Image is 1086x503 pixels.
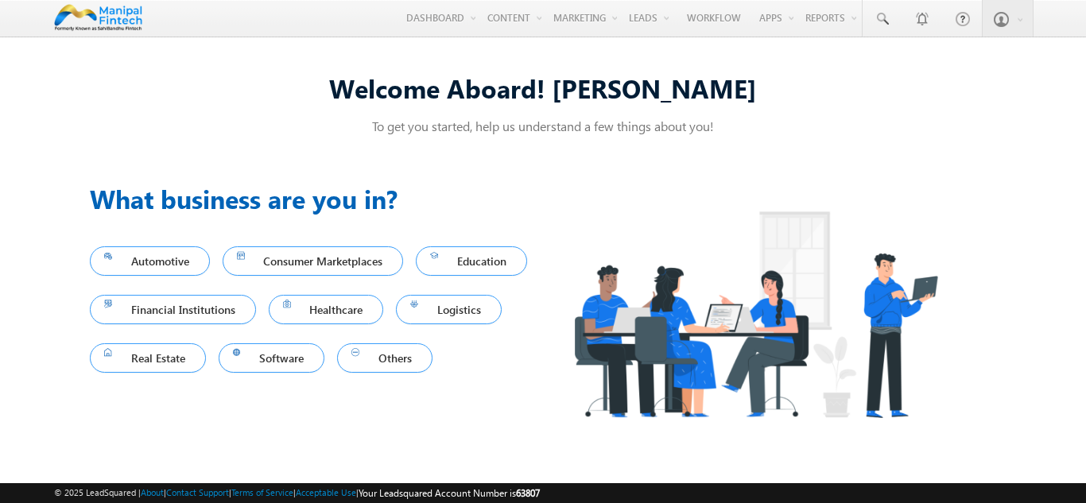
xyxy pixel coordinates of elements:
a: Contact Support [166,487,229,497]
div: Welcome Aboard! [PERSON_NAME] [90,71,996,105]
img: Custom Logo [54,4,142,32]
a: Terms of Service [231,487,293,497]
span: Your Leadsquared Account Number is [359,487,540,499]
a: Acceptable Use [296,487,356,497]
span: Consumer Marketplaces [237,250,390,272]
span: 63807 [516,487,540,499]
span: Others [351,347,418,369]
span: Automotive [104,250,196,272]
img: Industry.png [543,180,968,449]
span: © 2025 LeadSquared | | | | | [54,486,540,501]
span: Software [233,347,311,369]
h3: What business are you in? [90,180,543,218]
span: Education [430,250,513,272]
span: Healthcare [283,299,370,320]
a: About [141,487,164,497]
p: To get you started, help us understand a few things about you! [90,118,996,134]
span: Real Estate [104,347,192,369]
span: Financial Institutions [104,299,242,320]
span: Logistics [410,299,487,320]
